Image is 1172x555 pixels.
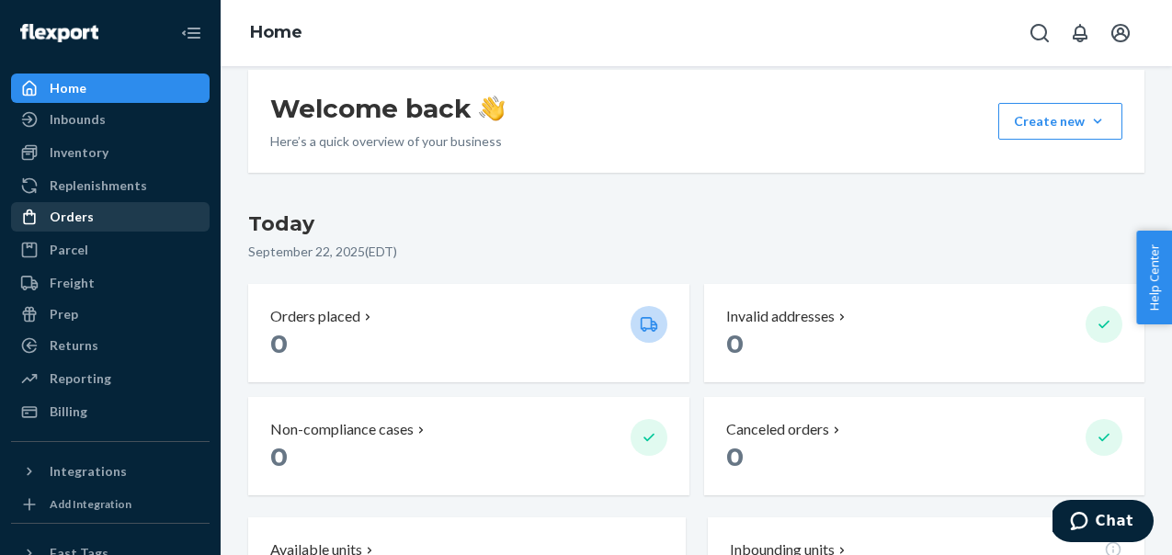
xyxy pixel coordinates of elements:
[50,110,106,129] div: Inbounds
[11,397,210,426] a: Billing
[50,369,111,388] div: Reporting
[50,208,94,226] div: Orders
[50,143,108,162] div: Inventory
[704,397,1145,495] button: Canceled orders 0
[11,74,210,103] a: Home
[1021,15,1058,51] button: Open Search Box
[50,402,87,421] div: Billing
[50,176,147,195] div: Replenishments
[11,202,210,232] a: Orders
[726,328,744,359] span: 0
[11,457,210,486] button: Integrations
[50,274,95,292] div: Freight
[248,284,689,382] button: Orders placed 0
[726,306,835,327] p: Invalid addresses
[270,132,505,151] p: Here’s a quick overview of your business
[998,103,1122,140] button: Create new
[11,105,210,134] a: Inbounds
[270,419,414,440] p: Non-compliance cases
[11,364,210,393] a: Reporting
[11,235,210,265] a: Parcel
[1053,500,1154,546] iframe: Opens a widget where you can chat to one of our agents
[248,397,689,495] button: Non-compliance cases 0
[270,328,288,359] span: 0
[726,419,829,440] p: Canceled orders
[11,493,210,515] a: Add Integration
[173,15,210,51] button: Close Navigation
[11,300,210,329] a: Prep
[270,441,288,472] span: 0
[50,462,127,481] div: Integrations
[11,171,210,200] a: Replenishments
[726,441,744,472] span: 0
[1062,15,1098,51] button: Open notifications
[270,92,505,125] h1: Welcome back
[248,243,1144,261] p: September 22, 2025 ( EDT )
[250,22,302,42] a: Home
[11,268,210,298] a: Freight
[11,138,210,167] a: Inventory
[50,79,86,97] div: Home
[50,336,98,355] div: Returns
[20,24,98,42] img: Flexport logo
[248,210,1144,239] h3: Today
[270,306,360,327] p: Orders placed
[235,6,317,60] ol: breadcrumbs
[1136,231,1172,324] button: Help Center
[479,96,505,121] img: hand-wave emoji
[704,284,1145,382] button: Invalid addresses 0
[50,241,88,259] div: Parcel
[1102,15,1139,51] button: Open account menu
[50,305,78,323] div: Prep
[11,331,210,360] a: Returns
[50,496,131,512] div: Add Integration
